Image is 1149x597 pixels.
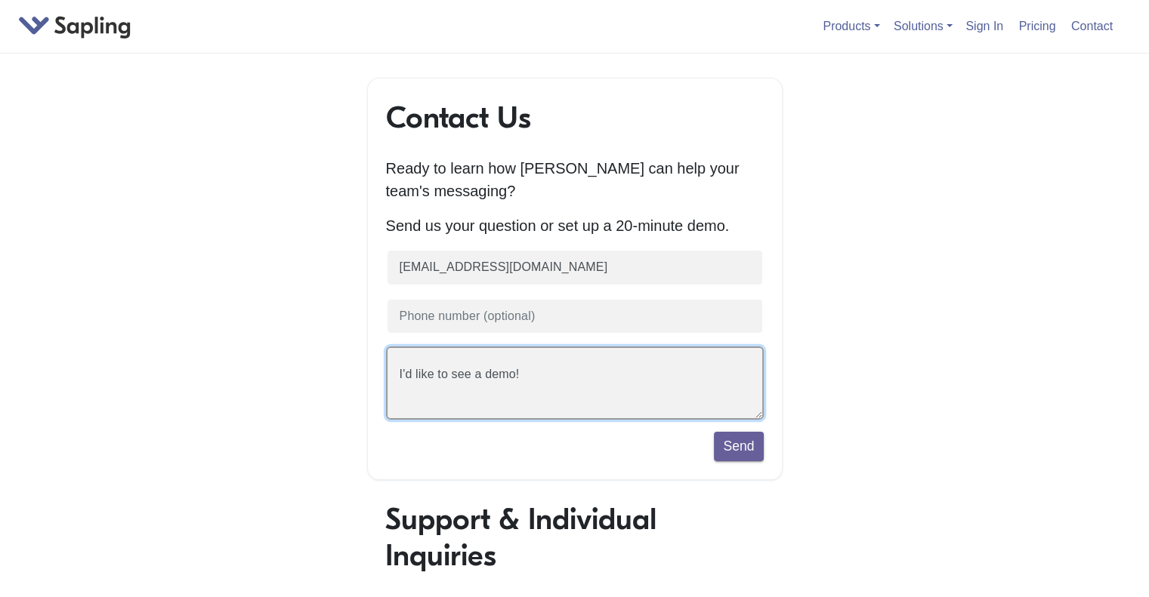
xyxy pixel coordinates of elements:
a: Pricing [1013,14,1062,38]
a: Contact [1065,14,1119,38]
h1: Support & Individual Inquiries [385,501,764,574]
textarea: I'd like to see a demo! [386,346,764,420]
a: Products [823,20,879,32]
button: Send [714,432,763,460]
p: Send us your question or set up a 20-minute demo. [386,214,764,237]
p: Ready to learn how [PERSON_NAME] can help your team's messaging? [386,157,764,202]
input: Phone number (optional) [386,298,764,335]
h1: Contact Us [386,100,764,136]
a: Sign In [959,14,1009,38]
input: Business email (required) [386,249,764,286]
a: Solutions [894,20,953,32]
